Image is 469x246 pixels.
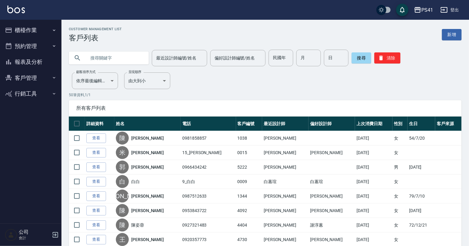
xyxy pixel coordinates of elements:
[438,4,462,16] button: 登出
[2,86,59,102] button: 行銷工具
[2,38,59,54] button: 預約管理
[69,92,462,98] p: 50 筆資料, 1 / 1
[355,117,392,131] th: 上次消費日期
[2,70,59,86] button: 客戶管理
[392,160,408,174] td: 男
[262,146,309,160] td: [PERSON_NAME]
[131,164,164,170] a: [PERSON_NAME]
[374,52,400,64] button: 清除
[181,174,236,189] td: 9_白白
[86,191,106,201] a: 查看
[131,150,164,156] a: [PERSON_NAME]
[131,236,164,243] a: [PERSON_NAME]
[421,6,433,14] div: PS41
[69,27,122,31] h2: Customer Management List
[86,220,106,230] a: 查看
[2,54,59,70] button: 報表及分析
[76,105,454,111] span: 所有客戶列表
[114,117,181,131] th: 姓名
[236,117,262,131] th: 客戶編號
[262,218,309,232] td: [PERSON_NAME]
[116,132,129,145] div: 陳
[262,174,309,189] td: 白蕙瑄
[408,117,435,131] th: 生日
[392,218,408,232] td: 女
[86,177,106,187] a: 查看
[408,131,435,146] td: 54/7/20
[392,146,408,160] td: 女
[131,135,164,141] a: [PERSON_NAME]
[408,203,435,218] td: [DATE]
[309,203,355,218] td: [PERSON_NAME]
[116,190,129,203] div: [PERSON_NAME]
[116,161,129,174] div: 郭
[392,174,408,189] td: 女
[86,50,144,66] input: 搜尋關鍵字
[262,117,309,131] th: 最近設計師
[86,206,106,215] a: 查看
[309,189,355,203] td: [PERSON_NAME]
[355,131,392,146] td: [DATE]
[355,203,392,218] td: [DATE]
[181,218,236,232] td: 0927321483
[124,72,170,89] div: 由大到小
[355,174,392,189] td: [DATE]
[19,235,50,241] p: 會計
[116,219,129,232] div: 陳
[116,233,129,246] div: 王
[86,162,106,172] a: 查看
[262,203,309,218] td: [PERSON_NAME]
[392,131,408,146] td: 女
[85,117,114,131] th: 詳細資料
[236,160,262,174] td: 5222
[236,174,262,189] td: 0009
[352,52,371,64] button: 搜尋
[392,189,408,203] td: 女
[408,160,435,174] td: [DATE]
[412,4,435,16] button: PS41
[236,203,262,218] td: 4092
[131,207,164,214] a: [PERSON_NAME]
[69,34,122,42] h3: 客戶列表
[181,189,236,203] td: 0987512633
[236,131,262,146] td: 1038
[442,29,462,40] a: 新增
[19,229,50,235] h5: 公司
[86,133,106,143] a: 查看
[309,117,355,131] th: 偏好設計師
[435,117,462,131] th: 客戶來源
[181,160,236,174] td: 0966434242
[236,189,262,203] td: 1344
[131,193,164,199] a: [PERSON_NAME]
[392,117,408,131] th: 性別
[131,178,140,185] a: 白白
[7,6,25,13] img: Logo
[181,131,236,146] td: 0981858857
[396,4,408,16] button: save
[76,70,96,74] label: 顧客排序方式
[2,22,59,38] button: 櫃檯作業
[116,204,129,217] div: 陳
[5,229,17,241] img: Person
[309,146,355,160] td: [PERSON_NAME]
[128,70,141,74] label: 呈現順序
[262,160,309,174] td: [PERSON_NAME]
[236,146,262,160] td: 0015
[309,174,355,189] td: 白蕙瑄
[236,218,262,232] td: 4404
[86,235,106,244] a: 查看
[262,131,309,146] td: [PERSON_NAME]
[355,146,392,160] td: [DATE]
[355,218,392,232] td: [DATE]
[309,218,355,232] td: 謝淳蕙
[262,189,309,203] td: [PERSON_NAME]
[392,203,408,218] td: 女
[408,218,435,232] td: 72/12/21
[131,222,144,228] a: 陳姿蓉
[86,148,106,158] a: 查看
[116,146,129,159] div: 米
[355,160,392,174] td: [DATE]
[181,117,236,131] th: 電話
[408,189,435,203] td: 79/7/10
[116,175,129,188] div: 白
